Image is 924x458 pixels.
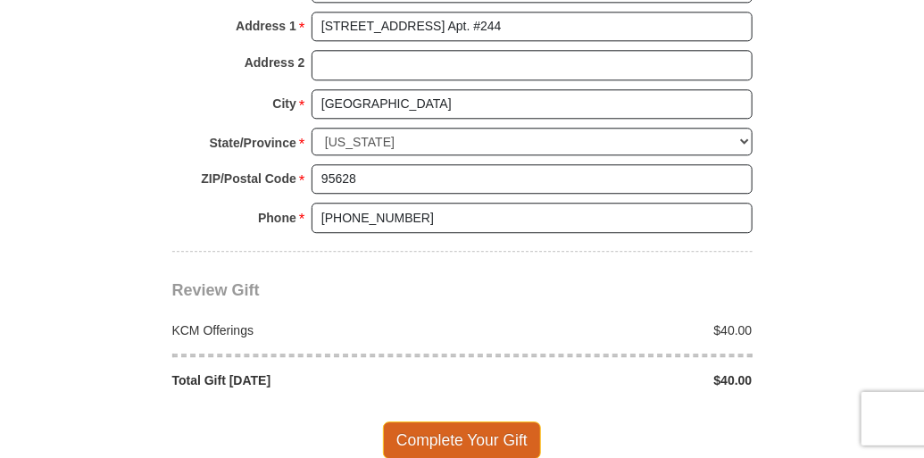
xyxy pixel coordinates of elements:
[258,205,296,230] strong: Phone
[245,50,305,75] strong: Address 2
[210,130,296,155] strong: State/Province
[162,321,462,339] div: KCM Offerings
[172,281,260,299] span: Review Gift
[462,371,762,389] div: $40.00
[462,321,762,339] div: $40.00
[236,13,296,38] strong: Address 1
[272,91,296,116] strong: City
[162,371,462,389] div: Total Gift [DATE]
[201,166,296,191] strong: ZIP/Postal Code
